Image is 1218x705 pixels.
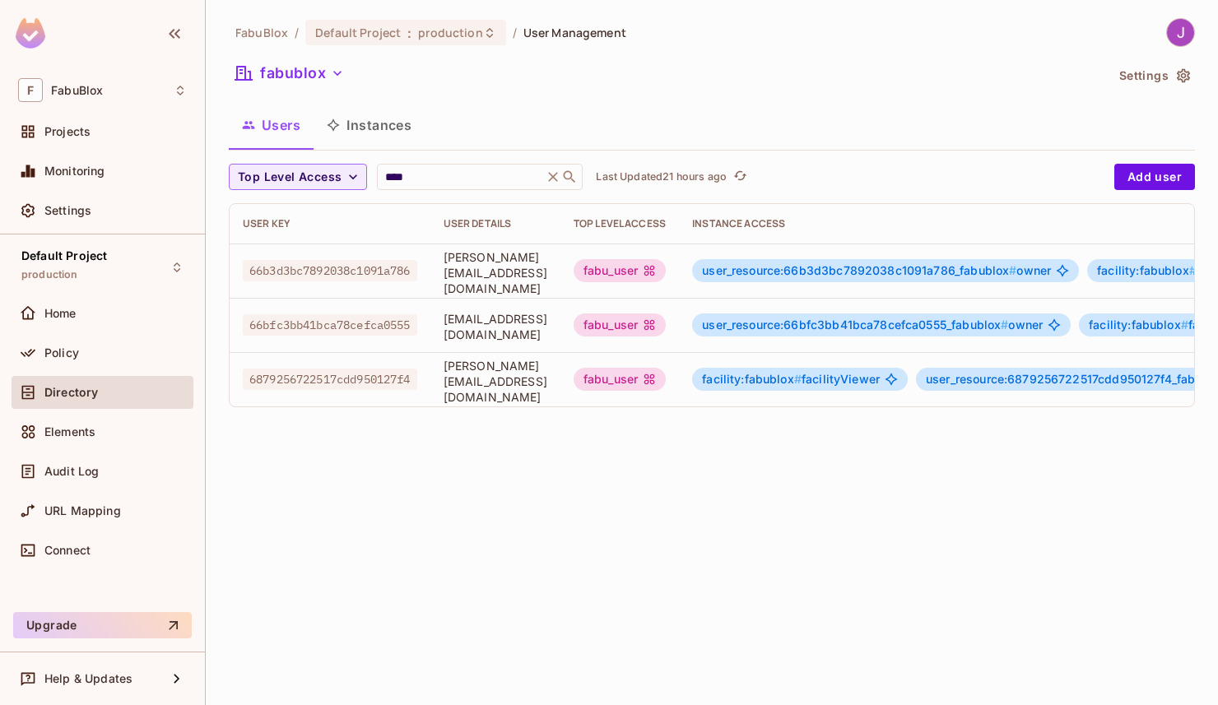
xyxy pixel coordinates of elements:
[407,26,412,39] span: :
[523,25,626,40] span: User Management
[44,125,91,138] span: Projects
[730,167,750,187] button: refresh
[444,358,547,405] span: [PERSON_NAME][EMAIL_ADDRESS][DOMAIN_NAME]
[44,386,98,399] span: Directory
[21,249,107,262] span: Default Project
[574,368,666,391] div: fabu_user
[44,544,91,557] span: Connect
[44,504,121,517] span: URL Mapping
[44,204,91,217] span: Settings
[229,164,367,190] button: Top Level Access
[574,313,666,336] div: fabu_user
[229,60,351,86] button: fabublox
[314,104,425,146] button: Instances
[44,465,99,478] span: Audit Log
[235,25,288,40] span: the active workspace
[702,373,880,386] span: facilityViewer
[295,25,299,40] li: /
[13,612,192,638] button: Upgrade
[444,249,547,296] span: [PERSON_NAME][EMAIL_ADDRESS][DOMAIN_NAME]
[1167,19,1194,46] img: Jack Muller
[702,264,1051,277] span: owner
[243,314,417,336] span: 66bfc3bb41bca78cefca0555
[44,425,95,438] span: Elements
[1001,318,1008,332] span: #
[1113,63,1195,89] button: Settings
[702,372,802,386] span: facility:fabublox
[513,25,517,40] li: /
[1181,318,1188,332] span: #
[44,346,79,359] span: Policy
[733,169,747,185] span: refresh
[702,318,1008,332] span: user_resource:66bfc3bb41bca78cefca0555_fabublox
[243,217,417,230] div: User Key
[229,104,314,146] button: Users
[1189,263,1197,277] span: #
[1089,318,1188,332] span: facility:fabublox
[238,167,342,188] span: Top Level Access
[418,25,482,40] span: production
[16,18,45,49] img: SReyMgAAAABJRU5ErkJggg==
[727,167,750,187] span: Click to refresh data
[44,672,132,685] span: Help & Updates
[243,260,417,281] span: 66b3d3bc7892038c1091a786
[44,165,105,178] span: Monitoring
[44,307,77,320] span: Home
[574,259,666,282] div: fabu_user
[794,372,802,386] span: #
[1114,164,1195,190] button: Add user
[18,78,43,102] span: F
[315,25,401,40] span: Default Project
[243,369,417,390] span: 6879256722517cdd950127f4
[51,84,103,97] span: Workspace: FabuBlox
[21,268,78,281] span: production
[702,263,1016,277] span: user_resource:66b3d3bc7892038c1091a786_fabublox
[1097,263,1197,277] span: facility:fabublox
[444,311,547,342] span: [EMAIL_ADDRESS][DOMAIN_NAME]
[596,170,727,183] p: Last Updated 21 hours ago
[1009,263,1016,277] span: #
[444,217,547,230] div: User Details
[702,318,1043,332] span: owner
[574,217,666,230] div: Top Level Access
